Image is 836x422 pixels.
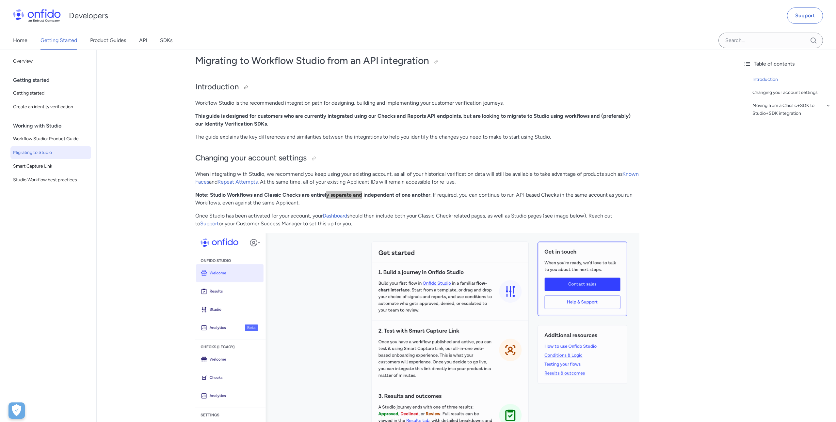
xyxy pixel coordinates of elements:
span: Workflow Studio: Product Guide [13,135,88,143]
h1: Developers [69,10,108,21]
a: Studio Workflow best practices [10,173,91,187]
p: . [195,112,639,128]
span: Getting started [13,89,88,97]
a: Dashboard [323,213,347,219]
span: Smart Capture Link [13,162,88,170]
a: API [139,31,147,50]
strong: Note: Studio Workflows and Classic Checks are entirely separate and independent of one another [195,192,430,198]
p: . If required, you can continue to run API-based Checks in the same account as you run Workflows,... [195,191,639,207]
button: Open Preferences [8,402,25,419]
a: Overview [10,55,91,68]
h1: Migrating to Workflow Studio from an API integration [195,54,639,67]
h2: Changing your account settings [195,153,639,164]
a: Changing your account settings [752,89,831,97]
strong: This guide is designed for customers who are currently integrated using our Checks and Reports AP... [195,113,631,127]
h2: Introduction [195,82,639,93]
p: When integrating with Studio, we recommend you keep using your existing account, as all of your h... [195,170,639,186]
a: Support [200,220,219,227]
a: Getting started [10,87,91,100]
div: Table of contents [743,60,831,68]
a: SDKs [160,31,172,50]
div: Getting started [13,74,94,87]
input: Onfido search input field [718,33,823,48]
a: Product Guides [90,31,126,50]
p: Once Studio has been activated for your account, your should then include both your Classic Check... [195,212,639,228]
a: Moving from a Classic+SDK to Studio+SDK integration [752,102,831,117]
a: Workflow Studio: Product Guide [10,132,91,145]
a: Migrating to Studio [10,146,91,159]
a: Create an identity verification [10,100,91,113]
a: Home [13,31,27,50]
a: Smart Capture Link [10,160,91,173]
span: Migrating to Studio [13,149,88,157]
a: Getting Started [40,31,77,50]
a: Introduction [752,76,831,83]
a: Known Faces [195,171,639,185]
div: Working with Studio [13,119,94,132]
div: Cookie Preferences [8,402,25,419]
span: Create an identity verification [13,103,88,111]
a: Repeat Attempts [217,179,258,185]
span: Overview [13,57,88,65]
p: Workflow Studio is the recommended integration path for designing, building and implementing your... [195,99,639,107]
p: The guide explains the key differences and similarities between the integrations to help you iden... [195,133,639,141]
img: Onfido Logo [13,9,61,22]
a: Support [787,8,823,24]
span: Studio Workflow best practices [13,176,88,184]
